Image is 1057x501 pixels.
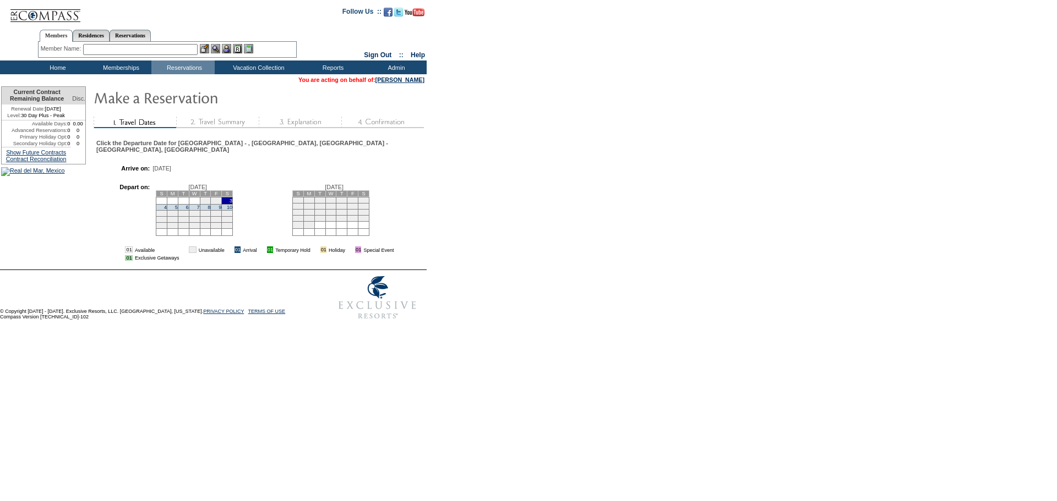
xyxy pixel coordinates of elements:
[200,216,211,222] td: 22
[156,210,167,216] td: 11
[248,309,286,314] a: TERMS OF USE
[156,216,167,222] td: 18
[178,190,189,196] td: T
[384,11,393,18] a: Become our fan on Facebook
[394,8,403,16] img: Follow us on Twitter
[2,87,70,104] td: Current Contract Remaining Balance
[110,30,151,41] a: Reservations
[197,205,199,210] a: 7
[2,120,67,127] td: Available Days:
[96,140,423,153] div: Click the Departure Date for [GEOGRAPHIC_DATA] - , [GEOGRAPHIC_DATA], [GEOGRAPHIC_DATA] - [GEOGRA...
[298,76,424,83] span: You are acting on behalf of:
[347,197,358,203] td: 6
[314,190,325,196] td: T
[211,197,222,204] td: 2
[347,247,353,252] img: i.gif
[156,190,167,196] td: S
[70,120,85,127] td: 0.00
[178,210,189,216] td: 13
[167,222,178,228] td: 26
[176,117,259,128] img: step2_state1.gif
[156,222,167,228] td: 25
[135,255,179,261] td: Exclusive Getaways
[222,222,233,228] td: 31
[347,215,358,221] td: 27
[222,216,233,222] td: 24
[303,215,314,221] td: 23
[102,184,150,239] td: Depart on:
[188,184,207,190] span: [DATE]
[303,197,314,203] td: 2
[2,112,70,120] td: 30 Day Plus - Peak
[203,309,244,314] a: PRIVACY POLICY
[2,127,67,134] td: Advanced Reservations:
[41,44,83,53] div: Member Name:
[293,190,304,196] td: S
[342,7,382,20] td: Follow Us ::
[211,190,222,196] td: F
[325,197,336,203] td: 4
[259,247,265,252] img: i.gif
[70,127,85,134] td: 0
[189,246,196,253] td: 01
[394,11,403,18] a: Follow us on Twitter
[375,76,424,83] a: [PERSON_NAME]
[2,104,70,112] td: [DATE]
[222,210,233,216] td: 17
[293,197,304,203] td: 1
[70,134,85,140] td: 0
[314,203,325,209] td: 10
[189,210,200,216] td: 14
[235,246,241,253] td: 01
[167,216,178,222] td: 19
[325,190,336,196] td: W
[175,205,178,210] a: 5
[6,156,67,162] a: Contract Reconciliation
[244,44,253,53] img: b_calculator.gif
[259,117,341,128] img: step3_state1.gif
[167,210,178,216] td: 12
[208,205,210,210] a: 8
[211,216,222,222] td: 23
[186,205,189,210] a: 6
[222,190,233,196] td: S
[293,203,304,209] td: 8
[364,51,391,59] a: Sign Out
[215,60,300,74] td: Vacation Collection
[314,215,325,221] td: 24
[67,134,70,140] td: 0
[70,140,85,147] td: 0
[358,190,369,196] td: S
[325,209,336,215] td: 18
[125,246,132,253] td: 01
[67,127,70,134] td: 0
[314,209,325,215] td: 17
[7,112,21,119] span: Level:
[399,51,404,59] span: ::
[336,203,347,209] td: 12
[211,44,220,53] img: View
[355,246,361,253] td: 01
[336,215,347,221] td: 26
[363,60,427,74] td: Admin
[164,205,167,210] a: 4
[405,8,424,16] img: Subscribe to our YouTube Channel
[227,205,232,210] a: 10
[347,209,358,215] td: 20
[219,205,221,210] a: 9
[233,44,242,53] img: Reservations
[222,197,233,204] td: 3
[336,209,347,215] td: 19
[358,197,369,203] td: 7
[2,140,67,147] td: Secondary Holiday Opt:
[358,203,369,209] td: 14
[178,216,189,222] td: 20
[200,190,211,196] td: T
[199,246,225,253] td: Unavailable
[211,210,222,216] td: 16
[358,209,369,215] td: 21
[411,51,425,59] a: Help
[293,209,304,215] td: 15
[2,134,67,140] td: Primary Holiday Opt:
[189,222,200,228] td: 28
